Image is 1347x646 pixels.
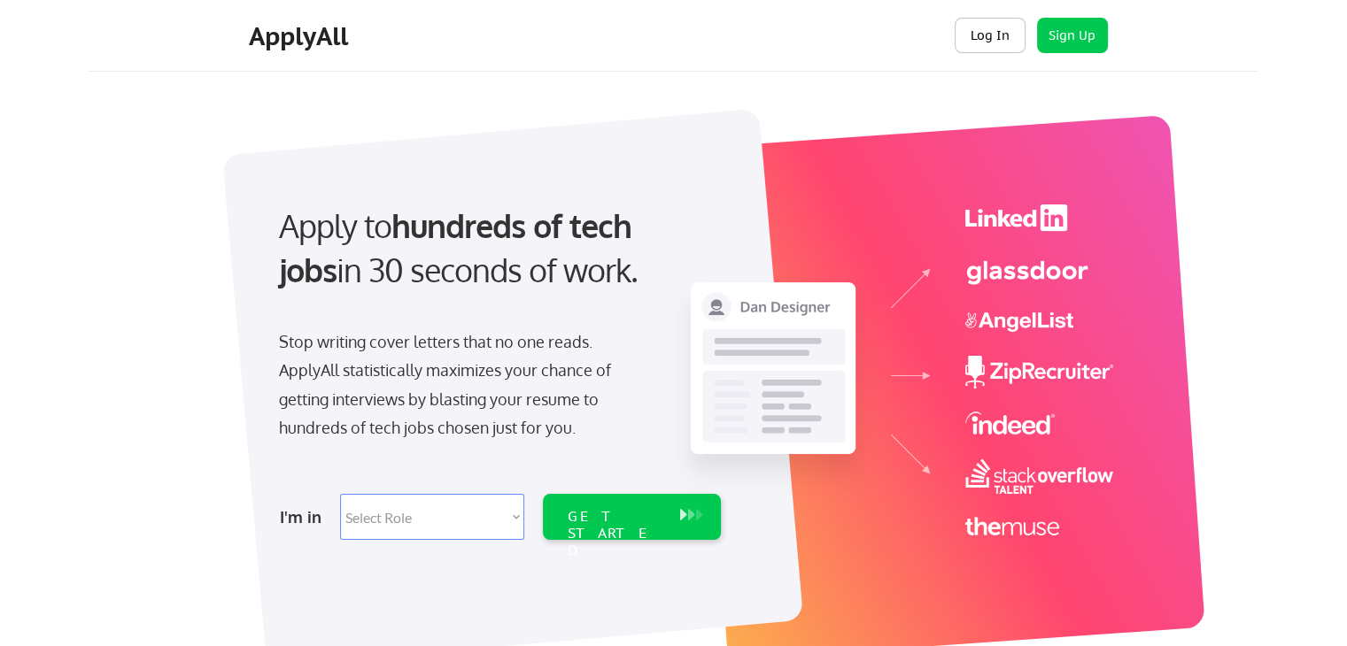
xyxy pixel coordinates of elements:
[279,205,639,289] strong: hundreds of tech jobs
[279,204,714,293] div: Apply to in 30 seconds of work.
[1037,18,1108,53] button: Sign Up
[568,508,662,559] div: GET STARTED
[955,18,1026,53] button: Log In
[249,21,353,51] div: ApplyAll
[280,503,329,531] div: I'm in
[279,327,643,442] div: Stop writing cover letters that no one reads. ApplyAll statistically maximizes your chance of get...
